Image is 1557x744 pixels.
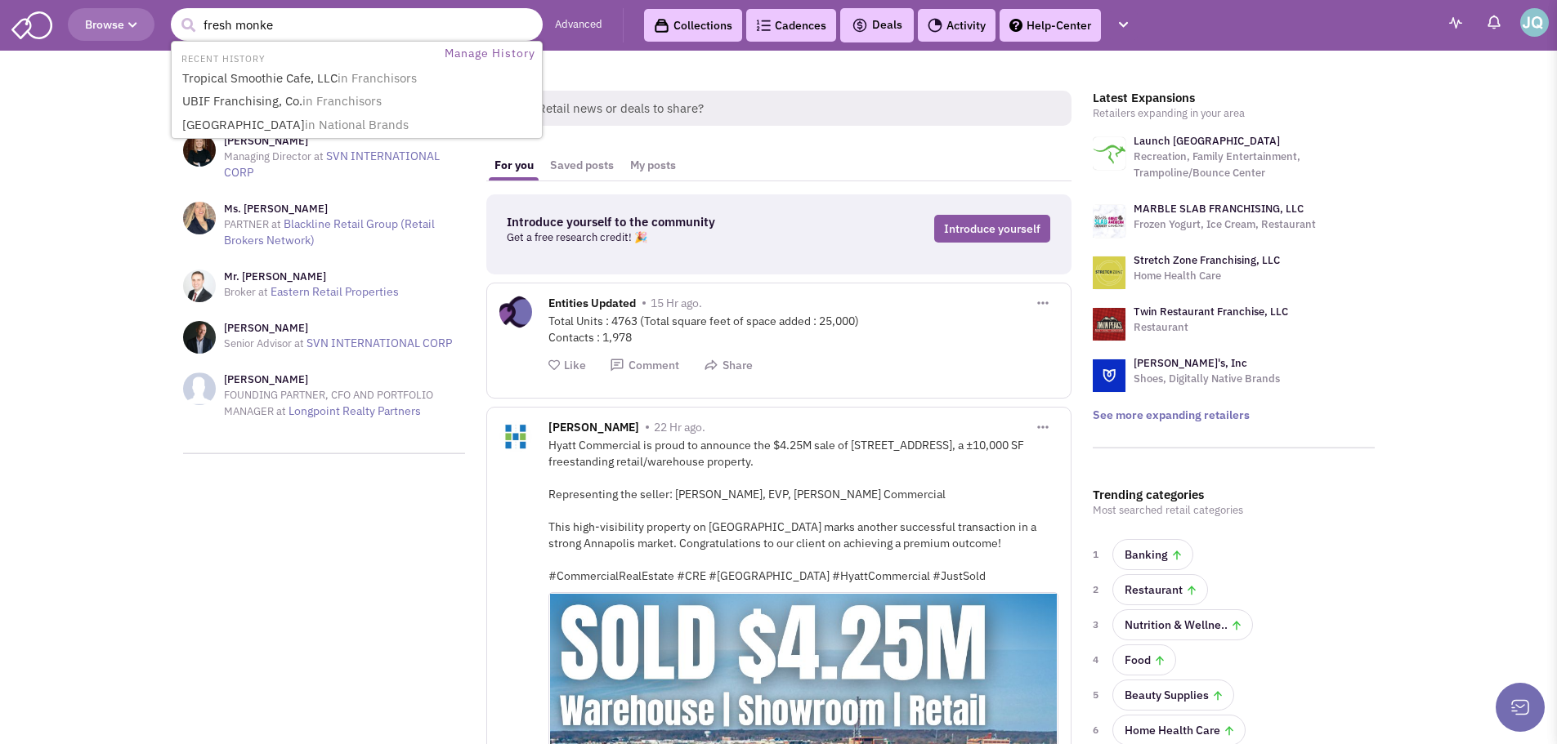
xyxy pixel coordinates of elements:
[1134,356,1247,370] a: [PERSON_NAME]'s, Inc
[651,296,702,310] span: 15 Hr ago.
[1093,205,1125,238] img: logo
[1134,319,1288,336] p: Restaurant
[564,358,586,372] span: Like
[224,149,440,180] a: SVN INTERNATIONAL CORP
[224,270,399,284] h3: Mr. [PERSON_NAME]
[289,403,421,418] a: Longpoint Realty Partners
[1112,679,1234,711] a: Beauty Supplies
[1112,574,1208,605] a: Restaurant
[1093,359,1125,392] img: logo
[918,9,995,42] a: Activity
[507,215,816,229] h3: Introduce yourself to the community
[338,70,417,86] span: in Franchisors
[177,114,539,136] a: [GEOGRAPHIC_DATA]in National Brands
[852,17,902,32] span: Deals
[548,437,1058,584] div: Hyatt Commercial is proud to announce the $4.25M sale of [STREET_ADDRESS], a ±10,000 SF freestand...
[1093,546,1103,563] span: 1
[85,17,137,32] span: Browse
[548,296,636,314] span: Entities Updated
[622,150,684,180] a: My posts
[224,149,324,163] span: Managing Director at
[486,150,542,180] a: For you
[68,8,154,41] button: Browse
[224,372,465,387] h3: [PERSON_NAME]
[934,215,1050,243] a: Introduce yourself
[1093,256,1125,289] img: logo
[183,372,216,405] img: NoImageAvailable1.jpg
[1112,539,1193,570] a: Banking
[1093,652,1103,668] span: 4
[542,150,622,180] a: Saved posts
[1134,216,1316,233] p: Frozen Yogurt, Ice Cream, Restaurant
[1093,137,1125,170] img: logo
[1009,19,1022,32] img: help.png
[644,9,742,42] a: Collections
[1093,408,1250,422] a: See more expanding retailers
[555,17,602,33] a: Advanced
[1093,687,1103,703] span: 5
[177,68,539,90] a: Tropical Smoothie Cafe, LLCin Franchisors
[1134,305,1288,319] a: Twin Restaurant Franchise, LLC
[224,202,465,216] h3: Ms. [PERSON_NAME]
[928,18,942,33] img: Activity.png
[1000,9,1101,42] a: Help-Center
[271,284,399,299] a: Eastern Retail Properties
[1134,268,1280,284] p: Home Health Care
[224,134,465,149] h3: [PERSON_NAME]
[548,358,586,373] button: Like
[507,229,816,246] p: Get a free research credit! 🎉
[1134,371,1280,387] p: Shoes, Digitally Native Brands
[852,16,868,35] img: icon-deals.svg
[704,358,753,373] button: Share
[847,15,907,36] button: Deals
[1093,581,1103,598] span: 2
[302,93,382,109] span: in Franchisors
[1134,134,1280,148] a: Launch [GEOGRAPHIC_DATA]
[525,91,1072,126] span: Retail news or deals to share?
[305,117,409,132] span: in National Brands
[224,217,281,231] span: PARTNER at
[224,216,435,247] a: Blackline Retail Group (Retail Brokers Network)
[1093,502,1375,519] p: Most searched retail categories
[1520,8,1549,37] img: Joe Quinn
[610,358,679,373] button: Comment
[177,91,539,113] a: UBIF Franchising, Co.in Franchisors
[1112,609,1253,640] a: Nutrition & Wellne..
[548,313,1058,345] div: Total Units : 4763 (Total square feet of space added : 25,000) Contacts : 1,978
[1093,488,1375,502] h3: Trending categories
[1112,644,1176,675] a: Food
[756,20,771,31] img: Cadences_logo.png
[548,420,639,439] span: [PERSON_NAME]
[224,285,268,299] span: Broker at
[746,9,836,42] a: Cadences
[1093,722,1103,738] span: 6
[441,43,540,64] a: Manage History
[1093,105,1375,122] p: Retailers expanding in your area
[1134,202,1304,216] a: MARBLE SLAB FRANCHISING, LLC
[1093,91,1375,105] h3: Latest Expansions
[1134,253,1280,267] a: Stretch Zone Franchising, LLC
[171,8,543,41] input: Search
[1093,308,1125,341] img: logo
[654,420,705,434] span: 22 Hr ago.
[224,388,433,418] span: FOUNDING PARTNER, CFO AND PORTFOLIO MANAGER at
[173,49,270,66] li: RECENT HISTORY
[654,18,669,33] img: icon-collection-lavender-black.svg
[224,321,452,336] h3: [PERSON_NAME]
[224,336,304,350] span: Senior Advisor at
[306,336,452,350] a: SVN INTERNATIONAL CORP
[1093,617,1103,633] span: 3
[11,8,52,39] img: SmartAdmin
[1134,149,1375,181] p: Recreation, Family Entertainment, Trampoline/Bounce Center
